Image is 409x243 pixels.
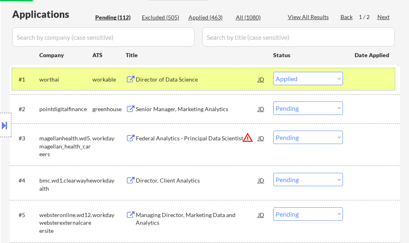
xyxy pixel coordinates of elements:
div: Date Applied [355,51,390,59]
button: warning_amber [242,132,253,143]
div: Managing Director, Marketing Data and Analytics [136,211,258,227]
div: Applied (463) [188,13,229,22]
div: JD [257,173,266,187]
div: View All Results [288,13,331,21]
div: JD [257,101,266,116]
input: Search by title (case sensitive) [202,27,395,47]
div: Applications [12,9,92,19]
div: Excluded (505) [142,13,182,22]
div: Director, Client Analytics [136,176,258,185]
div: Director of Data Science [136,75,258,84]
div: Pending (112) [95,13,136,22]
div: JD [257,72,266,86]
div: Next [377,13,390,21]
div: websteronline.wd12.websterexternalcareersite [39,211,92,235]
div: Senior Manager, Marketing Analytics [136,105,258,113]
div: JD [257,207,266,222]
div: #5 [19,211,33,219]
div: 1 / 2 [359,13,377,21]
div: All (1080) [236,13,276,22]
div: workday [92,211,126,219]
div: Back [340,13,353,21]
input: Search by company (case sensitive) [12,27,195,47]
div: JD [257,131,266,145]
div: Federal Analytics - Principal Data Scientist [136,134,258,142]
div: Status [273,47,343,62]
div: Title [126,51,266,59]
